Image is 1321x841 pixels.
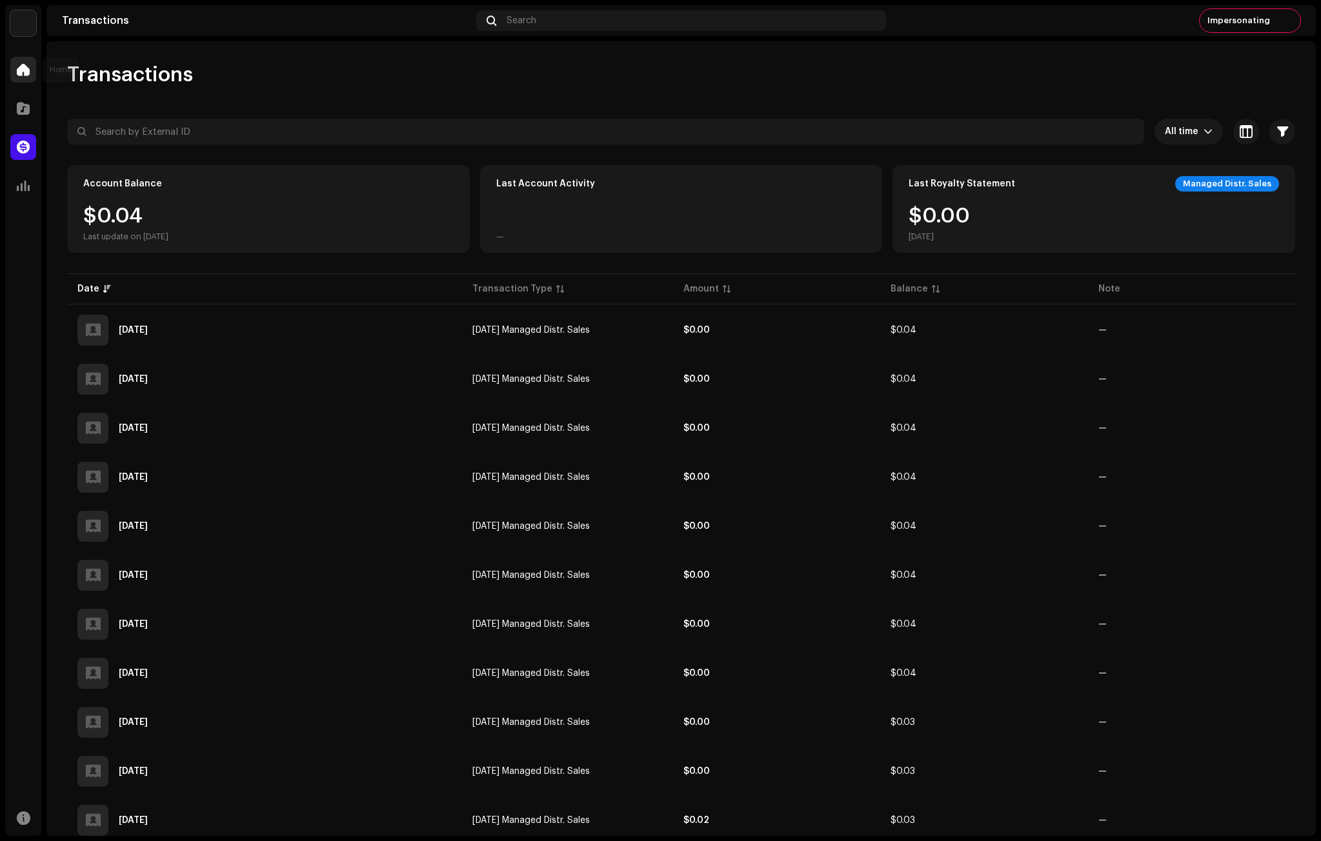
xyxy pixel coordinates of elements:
[891,424,916,433] span: $0.04
[67,62,193,88] span: Transactions
[119,718,148,727] div: Feb 7, 2025
[67,119,1144,144] input: Search by External ID
[119,326,148,335] div: Sep 9, 2025
[119,620,148,629] div: Mar 3, 2025
[683,282,719,295] div: Amount
[1175,176,1279,192] div: Managed Distr. Sales
[472,424,590,433] span: Apr 2025 Managed Distr. Sales
[507,15,536,26] span: Search
[683,669,710,678] strong: $0.00
[909,179,1015,189] div: Last Royalty Statement
[1098,816,1107,825] re-a-table-badge: —
[683,522,710,531] strong: $0.00
[1098,620,1107,629] re-a-table-badge: —
[683,571,710,580] strong: $0.00
[496,232,504,242] div: —
[891,669,916,678] span: $0.04
[891,816,915,825] span: $0.03
[1098,669,1107,678] re-a-table-badge: —
[1278,10,1298,31] img: c522cd52-4c82-4a9a-b1c6-b17d1fad3e84
[1207,15,1270,26] span: Impersonating
[1098,571,1107,580] re-a-table-badge: —
[83,232,168,242] div: Last update on [DATE]
[683,375,710,384] strong: $0.00
[1098,326,1107,335] re-a-table-badge: —
[891,375,916,384] span: $0.04
[119,571,148,580] div: Apr 4, 2025
[10,10,36,36] img: 1c16f3de-5afb-4452-805d-3f3454e20b1b
[83,179,162,189] div: Account Balance
[891,571,916,580] span: $0.04
[1165,119,1204,144] span: All time
[891,620,916,629] span: $0.04
[891,767,915,776] span: $0.03
[891,718,915,727] span: $0.03
[472,669,590,678] span: Nov 2024 Managed Distr. Sales
[891,473,916,482] span: $0.04
[1098,424,1107,433] re-a-table-badge: —
[1098,718,1107,727] re-a-table-badge: —
[472,571,590,580] span: Jan 2025 Managed Distr. Sales
[683,767,710,776] strong: $0.00
[472,620,590,629] span: Dec 2024 Managed Distr. Sales
[1098,473,1107,482] re-a-table-badge: —
[683,326,710,335] strong: $0.00
[1098,522,1107,531] re-a-table-badge: —
[77,282,99,295] div: Date
[472,767,590,776] span: Sep 2024 Managed Distr. Sales
[1098,767,1107,776] re-a-table-badge: —
[1204,119,1213,144] div: dropdown trigger
[683,473,710,482] strong: $0.00
[119,424,148,433] div: Jul 4, 2025
[119,767,148,776] div: Dec 2, 2024
[62,15,471,26] div: Transactions
[909,232,970,242] div: [DATE]
[472,473,590,482] span: Mar 2025 Managed Distr. Sales
[472,816,590,825] span: Aug 2024 Managed Distr. Sales
[683,718,710,727] strong: $0.00
[683,424,710,433] strong: $0.00
[472,375,590,384] span: May 2025 Managed Distr. Sales
[891,326,916,335] span: $0.04
[1098,375,1107,384] re-a-table-badge: —
[472,326,590,335] span: Jun 2025 Managed Distr. Sales
[119,375,148,384] div: Aug 7, 2025
[683,816,709,825] strong: $0.02
[472,282,552,295] div: Transaction Type
[496,179,595,189] div: Last Account Activity
[119,522,148,531] div: May 13, 2025
[472,522,590,531] span: Feb 2025 Managed Distr. Sales
[891,282,928,295] div: Balance
[472,718,590,727] span: Oct 2024 Managed Distr. Sales
[119,816,148,825] div: Nov 16, 2024
[683,620,710,629] strong: $0.00
[119,669,148,678] div: Feb 22, 2025
[119,473,148,482] div: Jun 4, 2025
[891,522,916,531] span: $0.04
